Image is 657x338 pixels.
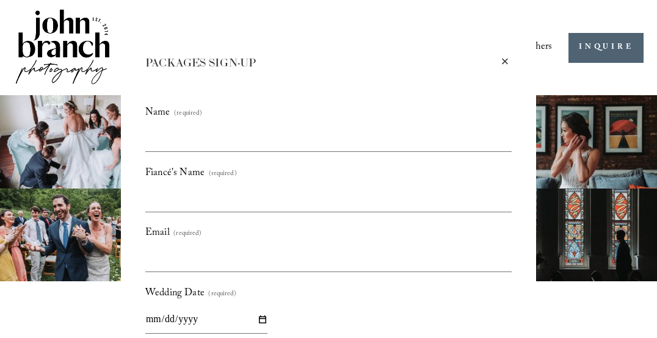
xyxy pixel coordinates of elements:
[498,55,512,68] div: Close
[145,104,170,123] span: Name
[174,107,202,120] span: (required)
[173,228,201,240] span: (required)
[145,284,205,304] span: Wedding Date
[208,288,236,301] span: (required)
[145,55,498,70] div: PACKAGES SIGN-UP
[145,224,170,243] span: Email
[209,168,237,181] span: (required)
[145,164,205,184] span: Fiancé's Name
